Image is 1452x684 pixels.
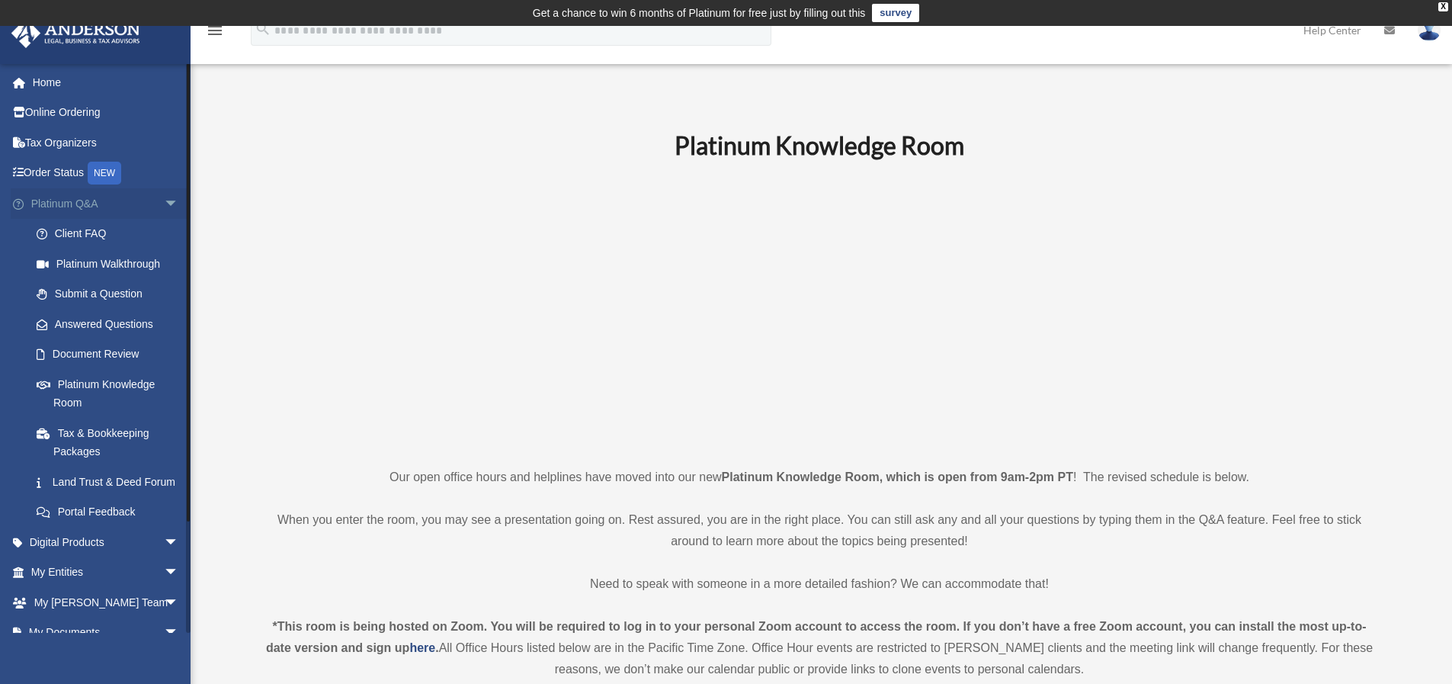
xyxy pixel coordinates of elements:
strong: *This room is being hosted on Zoom. You will be required to log in to your personal Zoom account ... [266,620,1367,654]
p: Our open office hours and helplines have moved into our new ! The revised schedule is below. [261,467,1378,488]
b: Platinum Knowledge Room [675,130,964,160]
span: arrow_drop_down [164,587,194,618]
p: Need to speak with someone in a more detailed fashion? We can accommodate that! [261,573,1378,595]
strong: Platinum Knowledge Room, which is open from 9am-2pm PT [722,470,1073,483]
a: here [409,641,435,654]
span: arrow_drop_down [164,557,194,589]
span: arrow_drop_down [164,188,194,220]
i: search [255,21,271,37]
a: Online Ordering [11,98,202,128]
div: All Office Hours listed below are in the Pacific Time Zone. Office Hour events are restricted to ... [261,616,1378,680]
a: Answered Questions [21,309,202,339]
div: NEW [88,162,121,185]
a: Land Trust & Deed Forum [21,467,202,497]
a: Client FAQ [21,219,202,249]
a: Home [11,67,202,98]
i: menu [206,21,224,40]
a: My Entitiesarrow_drop_down [11,557,202,588]
a: survey [872,4,919,22]
a: Portal Feedback [21,497,202,528]
a: Tax & Bookkeeping Packages [21,418,202,467]
div: close [1438,2,1448,11]
a: Document Review [21,339,202,370]
a: My Documentsarrow_drop_down [11,618,202,648]
p: When you enter the room, you may see a presentation going on. Rest assured, you are in the right ... [261,509,1378,552]
img: User Pic [1418,19,1441,41]
strong: . [435,641,438,654]
a: Platinum Walkthrough [21,249,202,279]
span: arrow_drop_down [164,618,194,649]
a: Tax Organizers [11,127,202,158]
a: Platinum Knowledge Room [21,369,194,418]
a: menu [206,27,224,40]
a: Order StatusNEW [11,158,202,189]
span: arrow_drop_down [164,527,194,558]
div: Get a chance to win 6 months of Platinum for free just by filling out this [533,4,866,22]
a: Platinum Q&Aarrow_drop_down [11,188,202,219]
a: Submit a Question [21,279,202,310]
a: Digital Productsarrow_drop_down [11,527,202,557]
iframe: 231110_Toby_KnowledgeRoom [591,181,1048,438]
img: Anderson Advisors Platinum Portal [7,18,145,48]
a: My [PERSON_NAME] Teamarrow_drop_down [11,587,202,618]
